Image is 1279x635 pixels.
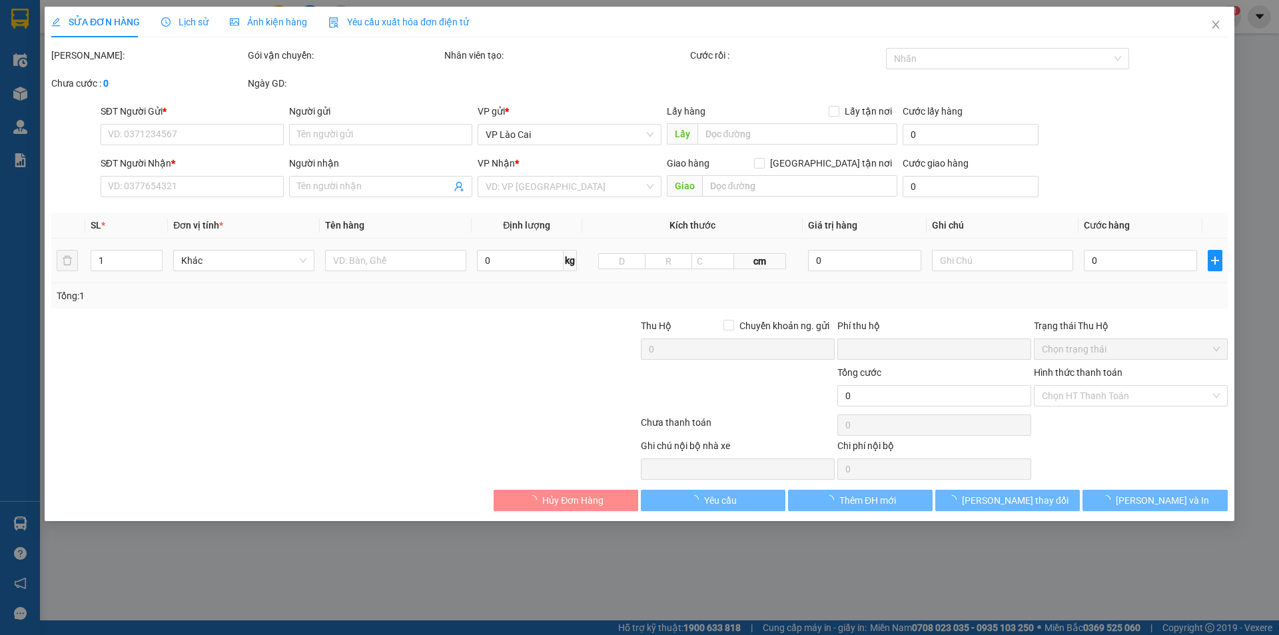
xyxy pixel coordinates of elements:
span: Lấy [667,123,697,145]
label: Hình thức thanh toán [1034,367,1122,378]
input: Cước lấy hàng [903,124,1039,145]
div: Ngày GD: [248,76,442,91]
label: Cước lấy hàng [903,106,963,117]
div: [PERSON_NAME]: [51,48,245,63]
span: SỬA ĐƠN HÀNG [51,17,140,27]
input: D [599,253,646,269]
div: Chi phí nội bộ [837,438,1031,458]
span: Ảnh kiện hàng [230,17,307,27]
span: Tên hàng [325,220,364,231]
button: delete [57,250,78,271]
div: Gói vận chuyển: [248,48,442,63]
span: [GEOGRAPHIC_DATA] tận nơi [765,156,897,171]
div: Người gửi [289,104,472,119]
span: SL [91,220,101,231]
label: Cước giao hàng [903,158,969,169]
div: Cước rồi : [690,48,884,63]
span: kg [564,250,577,271]
input: VD: Bàn, Ghế [325,250,466,271]
button: Hủy Đơn Hàng [494,490,638,511]
span: plus [1209,255,1222,266]
button: plus [1208,250,1222,271]
input: Ghi Chú [933,250,1074,271]
input: Dọc đường [697,123,897,145]
span: Cước hàng [1084,220,1130,231]
div: SĐT Người Gửi [101,104,284,119]
div: Trạng thái Thu Hộ [1034,318,1228,333]
span: Đơn vị tính [174,220,224,231]
span: loading [689,495,704,504]
div: Chưa cước : [51,76,245,91]
span: clock-circle [161,17,171,27]
span: loading [947,495,962,504]
div: Ghi chú nội bộ nhà xe [641,438,835,458]
button: [PERSON_NAME] và In [1083,490,1228,511]
button: Close [1197,7,1234,44]
span: picture [230,17,239,27]
span: Định lượng [503,220,550,231]
div: Chưa thanh toán [639,415,836,438]
span: user-add [454,181,465,192]
span: Tổng cước [837,367,881,378]
span: [PERSON_NAME] và In [1116,493,1209,508]
span: Thêm ĐH mới [839,493,896,508]
span: Lấy hàng [667,106,705,117]
button: [PERSON_NAME] thay đổi [935,490,1080,511]
span: VP Nhận [478,158,516,169]
span: cm [734,253,786,269]
span: Chuyển khoản ng. gửi [734,318,835,333]
span: VP Lào Cai [486,125,653,145]
th: Ghi chú [927,213,1079,239]
span: Yêu cầu xuất hóa đơn điện tử [328,17,469,27]
input: Cước giao hàng [903,176,1039,197]
span: Hủy Đơn Hàng [542,493,604,508]
span: Thu Hộ [641,320,671,331]
span: Chọn trạng thái [1042,339,1220,359]
button: Thêm ĐH mới [788,490,933,511]
span: Yêu cầu [704,493,737,508]
span: Kích thước [669,220,715,231]
span: close [1210,19,1221,30]
div: Nhân viên tạo: [444,48,687,63]
span: Lấy tận nơi [839,104,897,119]
span: Lịch sử [161,17,209,27]
button: Yêu cầu [641,490,785,511]
span: Giao [667,175,702,197]
b: 0 [103,78,109,89]
span: loading [1101,495,1116,504]
div: SĐT Người Nhận [101,156,284,171]
input: C [691,253,734,269]
div: Người nhận [289,156,472,171]
div: Tổng: 1 [57,289,494,303]
div: Phí thu hộ [837,318,1031,338]
span: [PERSON_NAME] thay đổi [962,493,1068,508]
div: VP gửi [478,104,661,119]
span: edit [51,17,61,27]
span: Giao hàng [667,158,709,169]
span: Khác [182,251,307,271]
input: R [645,253,692,269]
span: loading [825,495,839,504]
input: Dọc đường [702,175,897,197]
span: Giá trị hàng [808,220,857,231]
img: icon [328,17,339,28]
span: loading [528,495,542,504]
